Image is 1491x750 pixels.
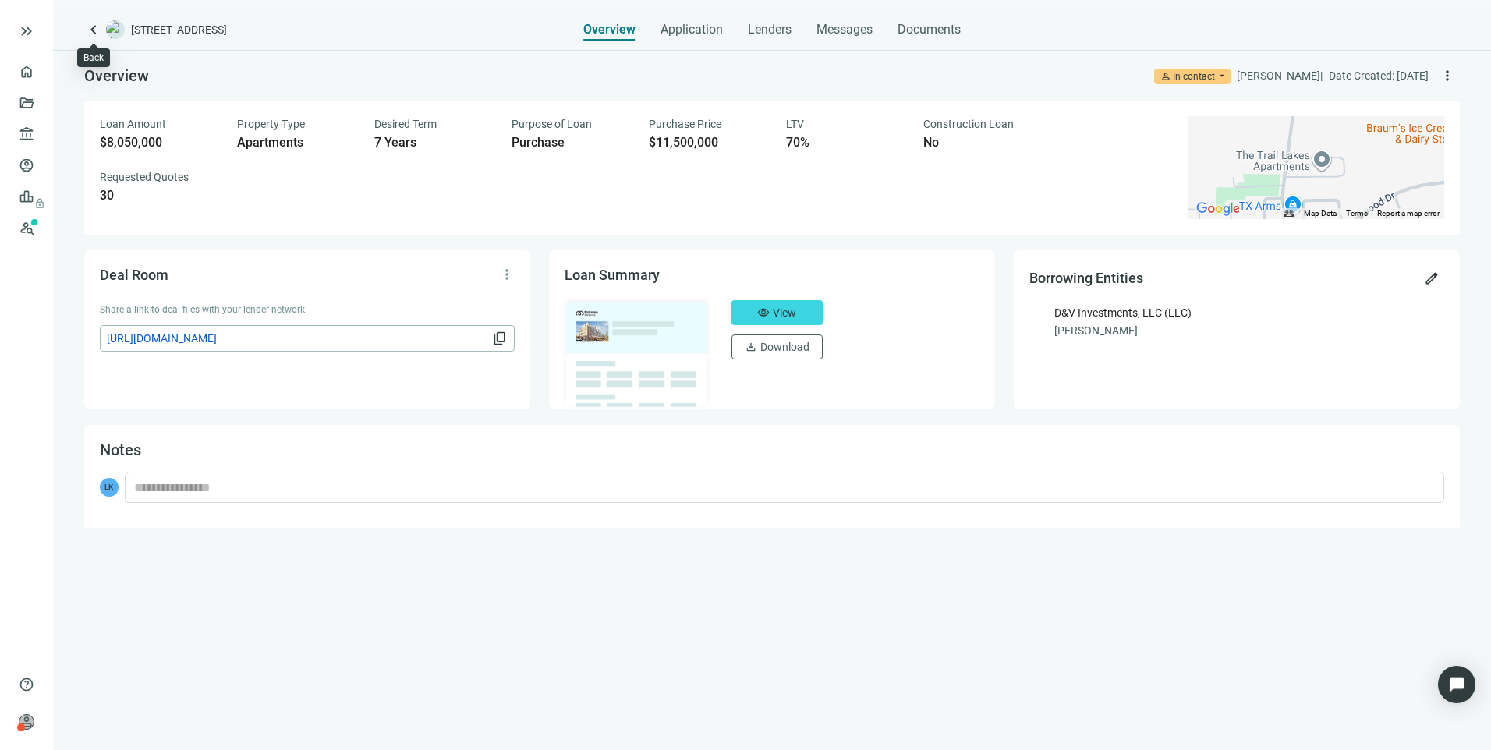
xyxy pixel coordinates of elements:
[649,118,721,130] span: Purchase Price
[374,118,437,130] span: Desired Term
[661,22,723,37] span: Application
[745,341,757,353] span: download
[100,188,218,203] div: 30
[731,334,823,359] button: downloadDownload
[1284,208,1294,219] button: Keyboard shortcuts
[565,267,660,283] span: Loan Summary
[757,306,770,319] span: visibility
[1304,208,1337,219] button: Map Data
[100,304,307,315] span: Share a link to deal files with your lender network.
[83,51,104,64] div: Back
[1438,666,1475,703] div: Open Intercom Messenger
[1173,69,1215,84] div: In contact
[773,306,796,319] span: View
[512,135,630,150] div: Purchase
[17,22,36,41] button: keyboard_double_arrow_right
[816,22,873,37] span: Messages
[100,171,189,183] span: Requested Quotes
[748,22,792,37] span: Lenders
[1329,67,1429,84] div: Date Created: [DATE]
[1440,68,1455,83] span: more_vert
[923,118,1014,130] span: Construction Loan
[1054,322,1444,339] div: [PERSON_NAME]
[100,135,218,150] div: $8,050,000
[374,135,493,150] div: 7 Years
[106,20,125,39] img: deal-logo
[19,677,34,692] span: help
[923,135,1042,150] div: No
[583,22,636,37] span: Overview
[731,300,823,325] button: visibilityView
[1192,199,1244,219] a: Open this area in Google Maps (opens a new window)
[84,20,103,39] a: keyboard_arrow_left
[1029,270,1143,286] span: Borrowing Entities
[786,135,905,150] div: 70%
[100,267,168,283] span: Deal Room
[786,118,804,130] span: LTV
[1192,199,1244,219] img: Google
[84,66,149,85] span: Overview
[1237,67,1323,84] div: [PERSON_NAME] |
[649,135,767,150] div: $11,500,000
[1346,209,1368,218] a: Terms (opens in new tab)
[560,295,713,411] img: dealOverviewImg
[898,22,961,37] span: Documents
[237,118,305,130] span: Property Type
[499,267,515,282] span: more_vert
[492,331,508,346] span: content_copy
[1377,209,1440,218] a: Report a map error
[760,341,809,353] span: Download
[237,135,356,150] div: Apartments
[100,478,119,497] span: LK
[1054,304,1192,321] div: D&V Investments, LLC (LLC)
[1424,271,1440,286] span: edit
[131,22,227,37] span: [STREET_ADDRESS]
[100,118,166,130] span: Loan Amount
[100,440,141,459] span: Notes
[107,330,489,347] span: [URL][DOMAIN_NAME]
[19,714,34,730] span: person
[1160,71,1171,82] span: person
[1419,266,1444,291] button: edit
[1435,63,1460,88] button: more_vert
[512,118,592,130] span: Purpose of Loan
[494,262,519,287] button: more_vert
